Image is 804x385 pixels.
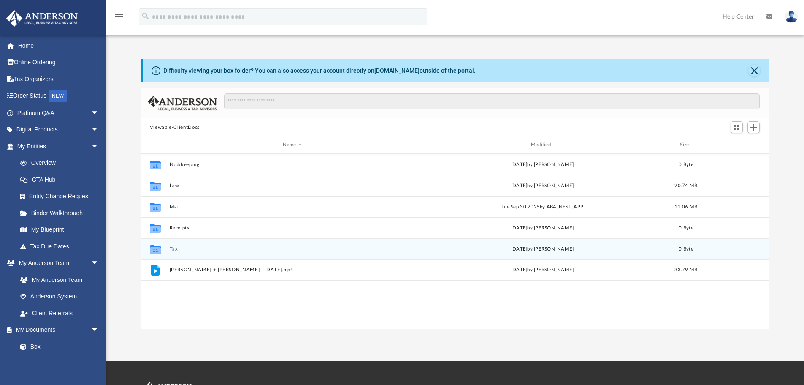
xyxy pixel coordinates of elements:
div: Modified [419,141,666,149]
a: Anderson System [12,288,108,305]
span: 11.06 MB [674,204,697,209]
a: [DOMAIN_NAME] [374,67,420,74]
a: My Anderson Team [12,271,103,288]
a: Tax Organizers [6,71,112,87]
span: 0 Byte [679,246,693,251]
span: 0 Byte [679,162,693,167]
a: Box [12,338,103,355]
div: id [707,141,766,149]
div: [DATE] by [PERSON_NAME] [419,224,665,232]
button: Mail [169,204,415,210]
input: Search files and folders [224,93,760,109]
button: Viewable-ClientDocs [150,124,200,131]
button: Bookkeeping [169,162,415,167]
a: menu [114,16,124,22]
div: Tue Sep 30 2025 by ABA_NEST_APP [419,203,665,210]
div: Name [169,141,415,149]
button: Close [748,65,760,76]
div: [DATE] by [PERSON_NAME] [419,266,665,274]
a: Binder Walkthrough [12,205,112,221]
a: CTA Hub [12,171,112,188]
div: [DATE] by [PERSON_NAME] [419,161,665,168]
a: Platinum Q&Aarrow_drop_down [6,104,112,121]
img: Anderson Advisors Platinum Portal [4,10,80,27]
span: arrow_drop_down [91,322,108,339]
a: My Entitiesarrow_drop_down [6,138,112,155]
a: My Anderson Teamarrow_drop_down [6,255,108,272]
button: Tax [169,246,415,252]
div: [DATE] by [PERSON_NAME] [419,182,665,189]
a: Online Ordering [6,54,112,71]
span: 20.74 MB [674,183,697,188]
div: id [144,141,165,149]
a: Digital Productsarrow_drop_down [6,121,112,138]
div: Size [669,141,703,149]
div: NEW [49,90,67,102]
a: My Blueprint [12,221,108,238]
div: grid [141,154,769,329]
div: [DATE] by [PERSON_NAME] [419,245,665,253]
button: Switch to Grid View [731,121,743,133]
span: arrow_drop_down [91,121,108,139]
span: arrow_drop_down [91,255,108,272]
a: Meeting Minutes [12,355,108,372]
span: 33.79 MB [674,268,697,272]
img: User Pic [785,11,798,23]
button: Receipts [169,225,415,231]
i: search [141,11,150,21]
a: Order StatusNEW [6,87,112,105]
div: Difficulty viewing your box folder? You can also access your account directly on outside of the p... [163,66,476,75]
span: arrow_drop_down [91,104,108,122]
a: Tax Due Dates [12,238,112,255]
span: 0 Byte [679,225,693,230]
button: Add [747,121,760,133]
a: Entity Change Request [12,188,112,205]
button: [PERSON_NAME] + [PERSON_NAME] - [DATE].mp4 [169,267,415,273]
i: menu [114,12,124,22]
a: Home [6,37,112,54]
a: Client Referrals [12,305,108,322]
a: Overview [12,155,112,172]
a: My Documentsarrow_drop_down [6,322,108,339]
span: arrow_drop_down [91,138,108,155]
button: Law [169,183,415,188]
